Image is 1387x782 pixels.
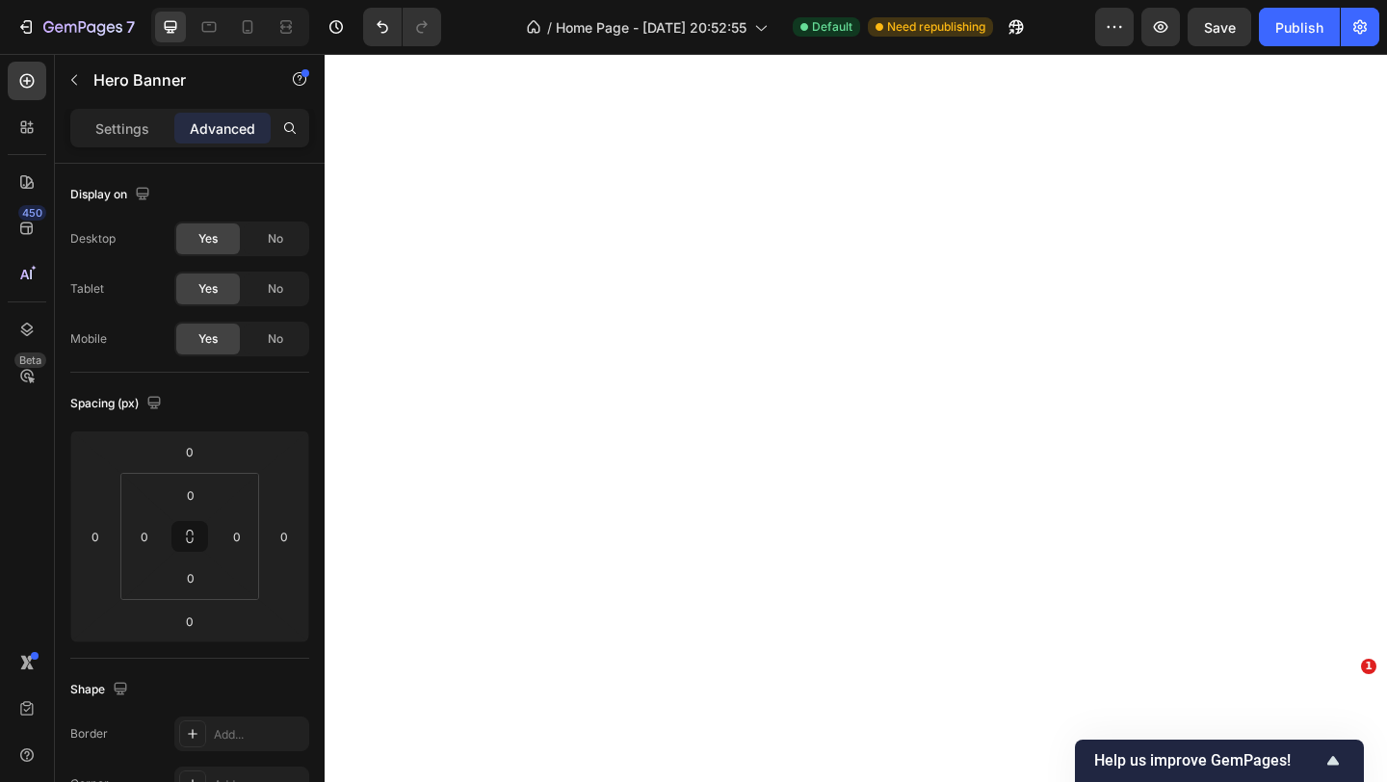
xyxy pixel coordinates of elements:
span: No [268,230,283,248]
div: 450 [18,205,46,221]
div: Border [70,725,108,743]
span: Yes [198,330,218,348]
input: 0px [130,522,159,551]
span: Default [812,18,852,36]
button: Save [1188,8,1251,46]
p: 7 [126,15,135,39]
button: Publish [1259,8,1340,46]
div: Spacing (px) [70,391,166,417]
span: Home Page - [DATE] 20:52:55 [556,17,746,38]
input: 0px [222,522,251,551]
span: Yes [198,230,218,248]
div: Mobile [70,330,107,348]
span: No [268,330,283,348]
span: No [268,280,283,298]
input: 0 [270,522,299,551]
div: Shape [70,677,132,703]
span: 1 [1361,659,1376,674]
button: Show survey - Help us improve GemPages! [1094,749,1345,772]
input: 0 [81,522,110,551]
p: Hero Banner [93,68,257,91]
input: 0 [170,437,209,466]
div: Tablet [70,280,104,298]
span: Need republishing [887,18,985,36]
span: Yes [198,280,218,298]
div: Display on [70,182,154,208]
button: 7 [8,8,144,46]
p: Settings [95,118,149,139]
div: Beta [14,352,46,368]
span: Save [1204,19,1236,36]
div: Desktop [70,230,116,248]
iframe: Intercom live chat [1322,688,1368,734]
input: 0px [171,563,210,592]
span: Help us improve GemPages! [1094,752,1322,770]
div: Publish [1275,17,1323,38]
div: Add... [214,726,304,743]
input: 0px [171,481,210,509]
input: 0 [170,607,209,636]
div: Undo/Redo [363,8,441,46]
p: Advanced [190,118,255,139]
iframe: Design area [325,54,1387,782]
span: / [547,17,552,38]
